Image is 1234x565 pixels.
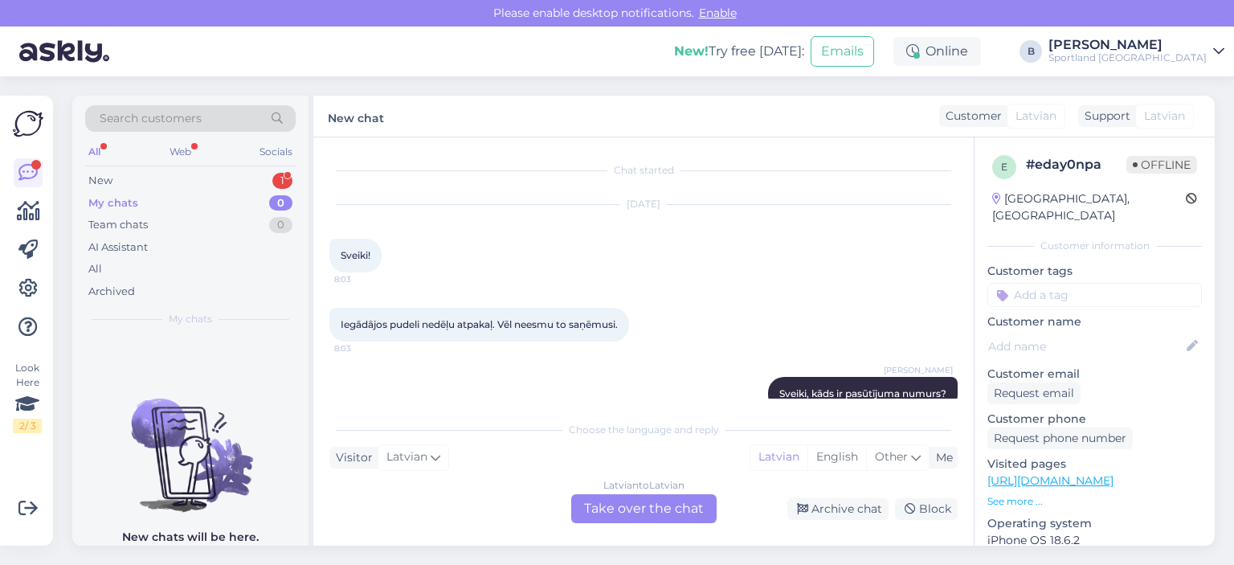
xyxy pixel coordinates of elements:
p: Customer tags [987,263,1202,280]
div: Visitor [329,449,373,466]
span: Latvian [386,448,427,466]
span: Offline [1126,156,1197,174]
input: Add name [988,338,1183,355]
div: [GEOGRAPHIC_DATA], [GEOGRAPHIC_DATA] [992,190,1186,224]
p: New chats will be here. [122,529,259,546]
img: No chats [72,370,308,514]
div: B [1019,40,1042,63]
div: Customer information [987,239,1202,253]
span: Sveiki! [341,249,370,261]
p: Customer name [987,313,1202,330]
a: [URL][DOMAIN_NAME] [987,473,1113,488]
div: Try free [DATE]: [674,42,804,61]
div: Team chats [88,217,148,233]
div: Latvian to Latvian [603,478,684,493]
div: All [88,261,102,277]
div: New [88,173,112,189]
div: Block [895,498,958,520]
div: Chat started [329,163,958,178]
p: Visited pages [987,456,1202,473]
div: Customer [939,108,1002,125]
span: Search customers [100,110,202,127]
div: [PERSON_NAME] [1048,39,1207,51]
div: Me [930,449,953,466]
span: Latvian [1144,108,1185,125]
input: Add a tag [987,283,1202,307]
div: Request email [987,383,1081,404]
div: Choose the language and reply [329,423,958,437]
label: New chat [328,105,384,127]
button: Emails [811,36,874,67]
p: Customer phone [987,411,1202,428]
span: e [1001,161,1007,173]
span: Iegādājos pudeli nedēļu atpakaļ. Vēl neesmu to saņēmusi. [341,318,618,330]
div: Socials [256,141,296,162]
span: [PERSON_NAME] [884,364,953,376]
img: Askly Logo [13,108,43,139]
span: Enable [694,6,742,20]
span: 8:03 [334,342,394,354]
p: Operating system [987,515,1202,532]
span: My chats [169,312,212,326]
p: Customer email [987,366,1202,383]
div: Latvian [750,445,807,469]
span: Other [875,449,908,464]
div: All [85,141,104,162]
div: Archive chat [787,498,889,520]
div: [DATE] [329,197,958,211]
div: 0 [269,195,292,211]
div: Online [893,37,981,66]
div: 1 [272,173,292,189]
div: Request phone number [987,428,1133,449]
span: 8:03 [334,273,394,285]
div: Look Here [13,361,42,433]
div: Take over the chat [571,494,717,523]
div: AI Assistant [88,240,148,256]
div: Support [1078,108,1130,125]
div: 0 [269,217,292,233]
div: # eday0npa [1026,155,1126,174]
div: Sportland [GEOGRAPHIC_DATA] [1048,51,1207,64]
div: English [807,445,866,469]
div: 2 / 3 [13,419,42,433]
a: [PERSON_NAME]Sportland [GEOGRAPHIC_DATA] [1048,39,1224,64]
span: Sveiki, kāds ir pasūtījuma numurs? [779,387,946,399]
div: My chats [88,195,138,211]
div: Archived [88,284,135,300]
p: See more ... [987,494,1202,509]
span: Latvian [1015,108,1056,125]
div: Web [166,141,194,162]
p: iPhone OS 18.6.2 [987,532,1202,549]
b: New! [674,43,709,59]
